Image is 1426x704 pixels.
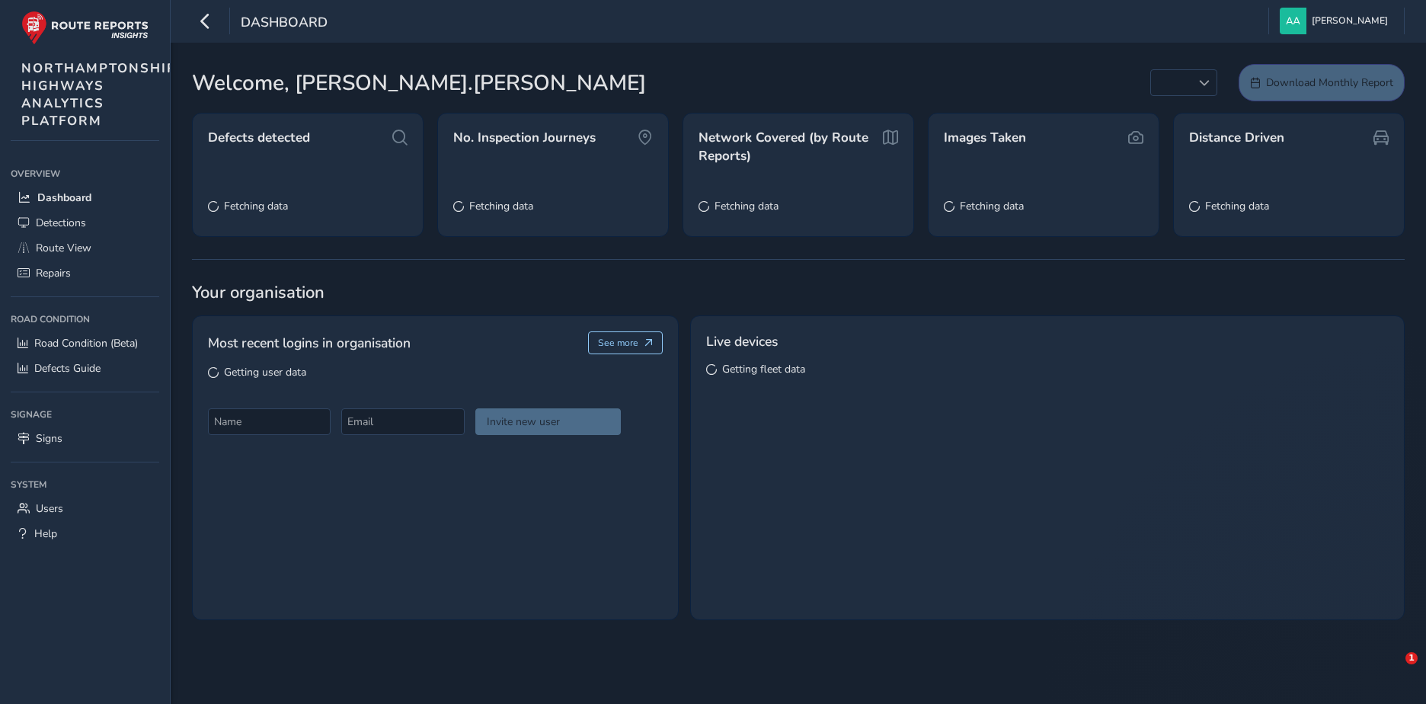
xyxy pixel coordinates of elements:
span: 1 [1405,652,1418,664]
a: Dashboard [11,185,159,210]
span: Help [34,526,57,541]
iframe: Intercom live chat [1374,652,1411,689]
img: rr logo [21,11,149,45]
span: Fetching data [224,199,288,213]
span: Most recent logins in organisation [208,333,411,353]
button: See more [588,331,663,354]
a: Signs [11,426,159,451]
span: Defects detected [208,129,310,147]
span: Distance Driven [1189,129,1284,147]
div: System [11,473,159,496]
span: NORTHAMPTONSHIRE HIGHWAYS ANALYTICS PLATFORM [21,59,187,130]
img: diamond-layout [1280,8,1306,34]
a: Route View [11,235,159,261]
span: Defects Guide [34,361,101,376]
span: Fetching data [960,199,1024,213]
a: Road Condition (Beta) [11,331,159,356]
span: No. Inspection Journeys [453,129,596,147]
span: Fetching data [715,199,779,213]
a: Users [11,496,159,521]
div: Road Condition [11,308,159,331]
div: Signage [11,403,159,426]
span: Getting user data [224,365,306,379]
span: Detections [36,216,86,230]
span: Repairs [36,266,71,280]
a: Repairs [11,261,159,286]
span: Fetching data [1205,199,1269,213]
a: Defects Guide [11,356,159,381]
span: See more [598,337,638,349]
span: Your organisation [192,281,1405,304]
span: Network Covered (by Route Reports) [699,129,878,165]
a: Help [11,521,159,546]
span: Live devices [706,331,778,351]
span: Images Taken [944,129,1026,147]
span: [PERSON_NAME] [1312,8,1388,34]
span: Users [36,501,63,516]
span: Route View [36,241,91,255]
a: Detections [11,210,159,235]
span: Fetching data [469,199,533,213]
span: Dashboard [241,13,328,34]
span: Dashboard [37,190,91,205]
span: Road Condition (Beta) [34,336,138,350]
span: Getting fleet data [722,362,805,376]
input: Name [208,408,331,435]
span: Signs [36,431,62,446]
div: Overview [11,162,159,185]
input: Email [341,408,464,435]
button: [PERSON_NAME] [1280,8,1393,34]
span: Welcome, [PERSON_NAME].[PERSON_NAME] [192,67,646,99]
